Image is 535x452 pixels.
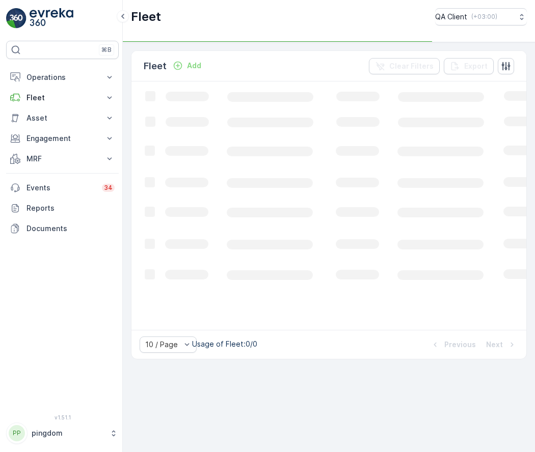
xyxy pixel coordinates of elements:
[485,338,518,351] button: Next
[26,72,98,82] p: Operations
[32,428,104,438] p: pingdom
[6,414,119,420] span: v 1.51.1
[6,8,26,29] img: logo
[444,340,476,350] p: Previous
[444,58,494,74] button: Export
[26,223,115,234] p: Documents
[429,338,477,351] button: Previous
[192,339,257,349] p: Usage of Fleet : 0/0
[6,422,119,444] button: PPpingdom
[435,12,467,22] p: QA Client
[6,108,119,128] button: Asset
[6,178,119,198] a: Events34
[389,61,434,71] p: Clear Filters
[169,60,205,72] button: Add
[131,9,161,25] p: Fleet
[6,198,119,218] a: Reports
[6,218,119,239] a: Documents
[26,203,115,213] p: Reports
[9,425,25,441] div: PP
[471,13,497,21] p: ( +03:00 )
[369,58,440,74] button: Clear Filters
[101,46,112,54] p: ⌘B
[6,149,119,169] button: MRF
[26,113,98,123] p: Asset
[486,340,503,350] p: Next
[144,59,167,73] p: Fleet
[187,61,201,71] p: Add
[6,128,119,149] button: Engagement
[26,154,98,164] p: MRF
[30,8,73,29] img: logo_light-DOdMpM7g.png
[6,88,119,108] button: Fleet
[6,67,119,88] button: Operations
[464,61,488,71] p: Export
[26,183,96,193] p: Events
[104,184,113,192] p: 34
[26,93,98,103] p: Fleet
[26,133,98,144] p: Engagement
[435,8,527,25] button: QA Client(+03:00)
